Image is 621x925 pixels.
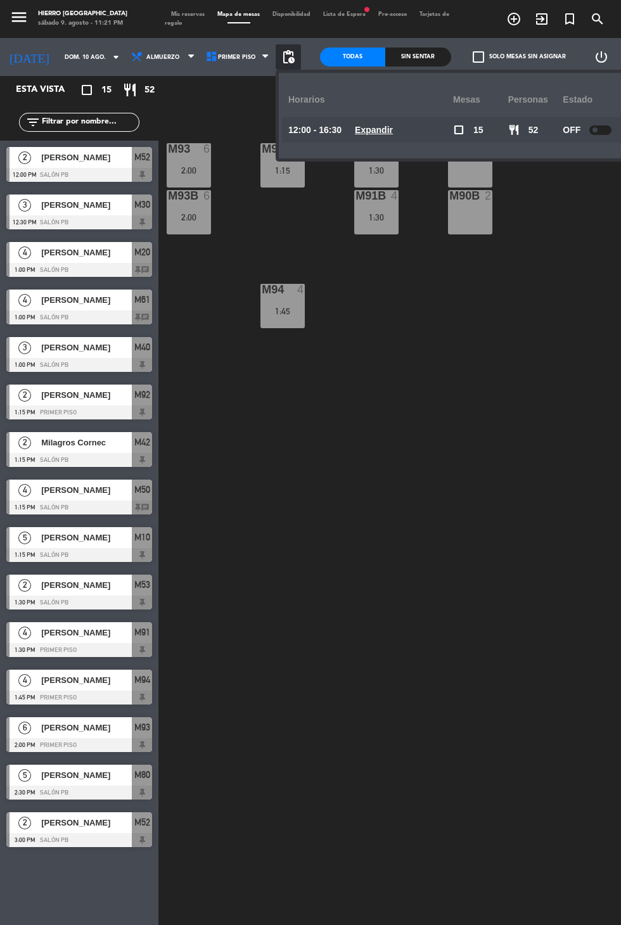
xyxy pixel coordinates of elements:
span: 5 [18,532,31,544]
span: [PERSON_NAME] [41,578,132,592]
label: Solo mesas sin asignar [473,51,566,63]
span: Milagros Cornec [41,436,132,449]
span: 3 [18,199,31,212]
span: 52 [528,123,539,137]
span: [PERSON_NAME] [41,626,132,639]
span: Almuerzo [146,54,179,61]
div: Hierro [GEOGRAPHIC_DATA] [38,10,127,19]
span: restaurant [508,124,520,136]
div: Horarios [288,82,453,117]
button: menu [10,8,29,30]
span: Disponibilidad [266,11,317,17]
span: 12:00 - 16:30 [288,123,342,137]
div: 4 [297,284,305,295]
span: [PERSON_NAME] [41,293,132,307]
span: M93 [134,720,150,735]
i: restaurant [122,82,138,98]
span: 15 [101,83,112,98]
div: M91B [355,190,356,201]
span: M50 [134,482,150,497]
span: pending_actions [281,49,296,65]
i: turned_in_not [562,11,577,27]
div: 6 [203,190,211,201]
div: M90B [449,190,450,201]
span: Mis reservas [165,11,211,17]
span: 4 [18,674,31,687]
span: [PERSON_NAME] [41,388,132,402]
span: M30 [134,197,150,212]
i: filter_list [25,115,41,130]
span: Primer Piso [218,54,255,61]
span: 2 [18,151,31,164]
span: [PERSON_NAME] [41,198,132,212]
div: 2:00 [167,166,211,175]
div: sábado 9. agosto - 11:21 PM [38,19,127,29]
span: fiber_manual_record [363,6,371,13]
span: 15 [473,123,483,137]
span: M53 [134,577,150,592]
span: 4 [18,627,31,639]
span: OFF [563,123,580,137]
div: Esta vista [6,82,91,98]
span: [PERSON_NAME] [41,341,132,354]
span: M42 [134,435,150,450]
span: check_box_outline_blank [473,51,484,63]
span: 4 [18,246,31,259]
span: [PERSON_NAME] [41,483,132,497]
span: 6 [18,722,31,734]
div: Mesas [453,82,508,117]
span: check_box_outline_blank [453,124,464,136]
i: exit_to_app [534,11,549,27]
span: 4 [18,484,31,497]
span: M94 [134,672,150,687]
span: M61 [134,292,150,307]
i: add_circle_outline [506,11,522,27]
input: Filtrar por nombre... [41,115,139,129]
div: 2:00 [167,213,211,222]
div: 4 [391,190,399,201]
div: 1:15 [260,166,305,175]
div: 1:45 [260,307,305,316]
span: Lista de Espera [317,11,372,17]
span: Pre-acceso [372,11,413,17]
span: 52 [144,83,155,98]
span: [PERSON_NAME] [41,151,132,164]
span: [PERSON_NAME] [41,816,132,829]
i: menu [10,8,29,27]
span: M52 [134,150,150,165]
span: Mapa de mesas [211,11,266,17]
span: M92 [134,387,150,402]
div: 2 [485,190,492,201]
span: [PERSON_NAME] [41,531,132,544]
span: M80 [134,767,150,782]
span: M10 [134,530,150,545]
i: crop_square [79,82,94,98]
span: 2 [18,389,31,402]
span: [PERSON_NAME] [41,246,132,259]
span: [PERSON_NAME] [41,721,132,734]
span: 5 [18,769,31,782]
span: M20 [134,245,150,260]
span: [PERSON_NAME] [41,673,132,687]
span: 4 [18,294,31,307]
span: [PERSON_NAME] [41,769,132,782]
u: Expandir [355,125,393,135]
div: Sin sentar [385,48,451,67]
div: Todas [320,48,385,67]
div: 1:30 [354,213,399,222]
span: 2 [18,817,31,829]
div: 1:30 [354,166,399,175]
span: M91 [134,625,150,640]
span: M40 [134,340,150,355]
span: 3 [18,341,31,354]
span: 2 [18,579,31,592]
i: arrow_drop_down [108,49,124,65]
div: Estado [563,82,618,117]
div: personas [508,82,563,117]
i: power_settings_new [594,49,609,65]
i: search [590,11,605,27]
